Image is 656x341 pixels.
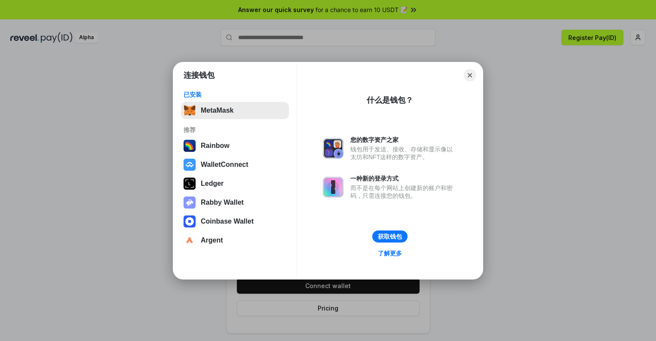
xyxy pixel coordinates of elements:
img: svg+xml,%3Csvg%20xmlns%3D%22http%3A%2F%2Fwww.w3.org%2F2000%2Fsvg%22%20fill%3D%22none%22%20viewBox... [323,177,343,197]
button: Rabby Wallet [181,194,289,211]
div: Argent [201,237,223,244]
div: 钱包用于发送、接收、存储和显示像以太坊和NFT这样的数字资产。 [350,145,457,161]
button: MetaMask [181,102,289,119]
img: svg+xml,%3Csvg%20xmlns%3D%22http%3A%2F%2Fwww.w3.org%2F2000%2Fsvg%22%20width%3D%2228%22%20height%3... [184,178,196,190]
div: 而不是在每个网站上创建新的账户和密码，只需连接您的钱包。 [350,184,457,200]
div: Ledger [201,180,224,187]
a: 了解更多 [373,248,407,259]
div: 了解更多 [378,249,402,257]
img: svg+xml,%3Csvg%20width%3D%2228%22%20height%3D%2228%22%20viewBox%3D%220%200%2028%2028%22%20fill%3D... [184,159,196,171]
div: 一种新的登录方式 [350,175,457,182]
button: Coinbase Wallet [181,213,289,230]
div: Rainbow [201,142,230,150]
img: svg+xml,%3Csvg%20width%3D%22120%22%20height%3D%22120%22%20viewBox%3D%220%200%20120%20120%22%20fil... [184,140,196,152]
img: svg+xml,%3Csvg%20width%3D%2228%22%20height%3D%2228%22%20viewBox%3D%220%200%2028%2028%22%20fill%3D... [184,215,196,227]
div: Coinbase Wallet [201,218,254,225]
div: 您的数字资产之家 [350,136,457,144]
div: 推荐 [184,126,286,134]
img: svg+xml,%3Csvg%20xmlns%3D%22http%3A%2F%2Fwww.w3.org%2F2000%2Fsvg%22%20fill%3D%22none%22%20viewBox... [323,138,343,159]
h1: 连接钱包 [184,70,215,80]
div: 获取钱包 [378,233,402,240]
div: Rabby Wallet [201,199,244,206]
div: WalletConnect [201,161,248,169]
img: svg+xml,%3Csvg%20xmlns%3D%22http%3A%2F%2Fwww.w3.org%2F2000%2Fsvg%22%20fill%3D%22none%22%20viewBox... [184,197,196,209]
button: WalletConnect [181,156,289,173]
img: svg+xml,%3Csvg%20fill%3D%22none%22%20height%3D%2233%22%20viewBox%3D%220%200%2035%2033%22%20width%... [184,104,196,117]
button: 获取钱包 [372,230,408,243]
button: Rainbow [181,137,289,154]
div: MetaMask [201,107,233,114]
button: Argent [181,232,289,249]
img: svg+xml,%3Csvg%20width%3D%2228%22%20height%3D%2228%22%20viewBox%3D%220%200%2028%2028%22%20fill%3D... [184,234,196,246]
div: 已安装 [184,91,286,98]
button: Ledger [181,175,289,192]
button: Close [464,69,476,81]
div: 什么是钱包？ [367,95,413,105]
